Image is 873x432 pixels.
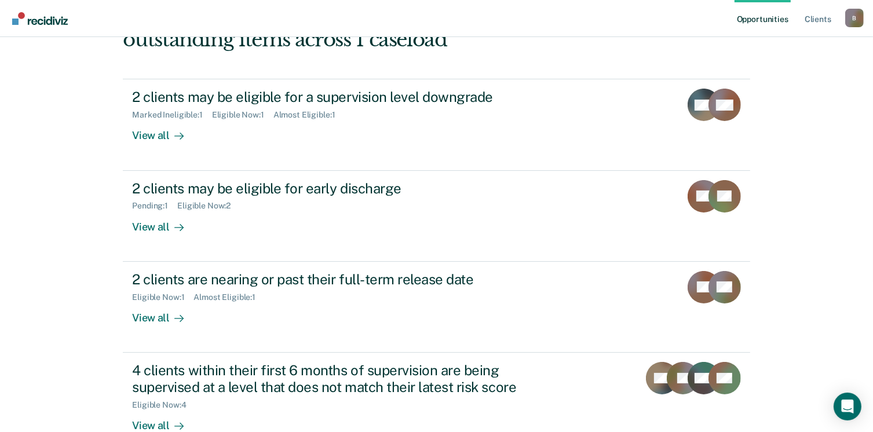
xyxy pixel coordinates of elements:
div: Hi, [PERSON_NAME]. We’ve found some outstanding items across 1 caseload [123,4,624,52]
div: Eligible Now : 2 [177,201,240,211]
div: 2 clients may be eligible for a supervision level downgrade [132,89,539,105]
img: Recidiviz [12,12,68,25]
div: Almost Eligible : 1 [193,292,265,302]
div: View all [132,120,197,142]
a: 2 clients are nearing or past their full-term release dateEligible Now:1Almost Eligible:1View all [123,262,750,353]
a: 2 clients may be eligible for a supervision level downgradeMarked Ineligible:1Eligible Now:1Almos... [123,79,750,170]
div: Eligible Now : 4 [132,400,195,410]
div: 2 clients are nearing or past their full-term release date [132,271,539,288]
div: View all [132,409,197,432]
div: Eligible Now : 1 [212,110,273,120]
div: Almost Eligible : 1 [273,110,345,120]
div: Open Intercom Messenger [834,393,861,420]
div: Eligible Now : 1 [132,292,193,302]
div: View all [132,211,197,233]
div: Marked Ineligible : 1 [132,110,211,120]
button: Profile dropdown button [845,9,864,27]
div: Pending : 1 [132,201,177,211]
div: 2 clients may be eligible for early discharge [132,180,539,197]
div: B [845,9,864,27]
div: 4 clients within their first 6 months of supervision are being supervised at a level that does no... [132,362,539,396]
div: View all [132,302,197,324]
a: 2 clients may be eligible for early dischargePending:1Eligible Now:2View all [123,171,750,262]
